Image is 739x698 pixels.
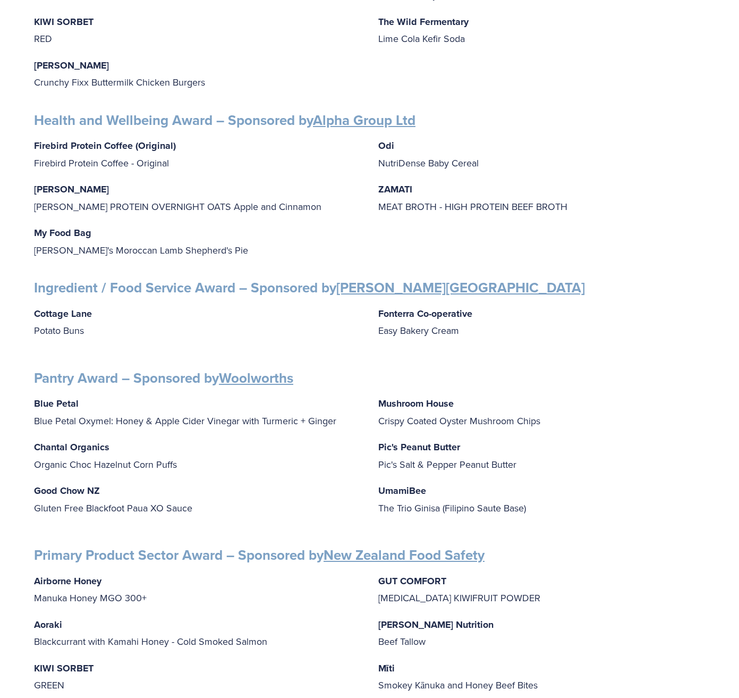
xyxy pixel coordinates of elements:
p: Beef Tallow [378,616,706,650]
p: Blackcurrant with Kamahi Honey - Cold Smoked Salmon [34,616,361,650]
strong: KIWI SORBET [34,15,94,29]
strong: [PERSON_NAME] [34,182,109,196]
strong: Chantal Organics [34,440,109,454]
p: The Trio Ginisa (Filipino Saute Base) [378,482,706,516]
strong: Primary Product Sector Award – Sponsored by [34,545,485,565]
p: Smokey Kānuka and Honey Beef Bites [378,660,706,694]
p: Pic's Salt & Pepper Peanut Butter [378,439,706,473]
p: Crunchy Fixx Buttermilk Chicken Burgers [34,57,361,91]
strong: [PERSON_NAME] [34,58,109,72]
strong: [PERSON_NAME] Nutrition [378,618,494,632]
p: Firebird Protein Coffee - Original [34,137,361,171]
strong: Fonterra Co-operative [378,307,472,321]
strong: The Wild Fermentary [378,15,469,29]
strong: My Food Bag [34,226,91,240]
p: RED [34,13,361,47]
strong: Aoraki [34,618,62,632]
a: [PERSON_NAME][GEOGRAPHIC_DATA] [336,277,585,298]
a: Woolworths [219,368,293,388]
p: [PERSON_NAME]'s Moroccan Lamb Shepherd's Pie [34,224,361,258]
strong: Pantry Award – Sponsored by [34,368,293,388]
strong: Blue Petal [34,397,79,410]
p: Gluten Free Blackfoot Paua XO Sauce [34,482,361,516]
p: Organic Choc Hazelnut Corn Puffs [34,439,361,473]
strong: Mushroom House [378,397,454,410]
p: Lime Cola Kefir Soda [378,13,706,47]
a: Alpha Group Ltd [313,110,415,130]
strong: Pic's Peanut Butter [378,440,460,454]
p: Blue Petal Oxymel: Honey & Apple Cider Vinegar with Turmeric + Ginger [34,395,361,429]
strong: ZAMATI [378,182,412,196]
strong: Firebird Protein Coffee (Original) [34,139,176,153]
strong: Good Chow NZ [34,484,100,498]
strong: KIWI SORBET [34,661,94,675]
p: GREEN [34,660,361,694]
p: MEAT BROTH - HIGH PROTEIN BEEF BROTH [378,181,706,215]
p: Crispy Coated Oyster Mushroom Chips [378,395,706,429]
strong: Cottage Lane [34,307,92,321]
strong: UmamiBee [378,484,426,498]
p: Easy Bakery Cream [378,305,706,339]
strong: Odi [378,139,394,153]
p: Manuka Honey MGO 300+ [34,573,361,607]
strong: Health and Wellbeing Award – Sponsored by [34,110,415,130]
p: [MEDICAL_DATA] KIWIFRUIT POWDER [378,573,706,607]
strong: Ingredient / Food Service Award – Sponsored by [34,277,585,298]
strong: Airborne Honey [34,574,101,588]
p: NutriDense Baby Cereal [378,137,706,171]
p: [PERSON_NAME] PROTEIN OVERNIGHT OATS Apple and Cinnamon [34,181,361,215]
p: Potato Buns [34,305,361,339]
a: New Zealand Food Safety [324,545,485,565]
strong: GUT COMFORT [378,574,446,588]
strong: Mīti [378,661,395,675]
